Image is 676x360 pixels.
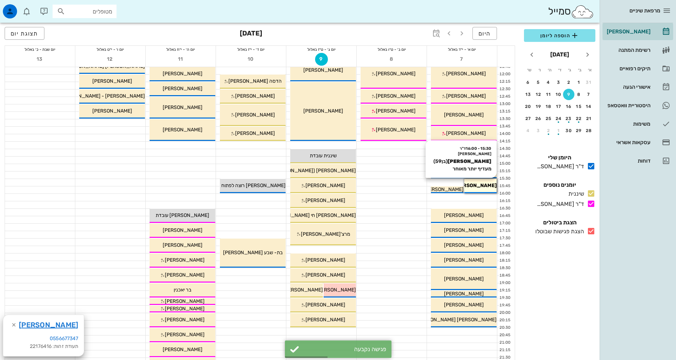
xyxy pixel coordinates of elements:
[605,158,650,164] div: דוחות
[50,336,78,342] a: 0556677347
[92,78,132,84] span: [PERSON_NAME]
[605,66,650,71] div: תיקים רפואיים
[629,7,660,14] span: מרפאת שיניים
[534,200,584,208] div: ד"ר [PERSON_NAME]
[305,257,345,263] span: [PERSON_NAME]
[523,125,534,136] button: 4
[497,109,512,115] div: 13:15
[545,64,554,76] th: ה׳
[165,317,205,323] span: [PERSON_NAME]
[533,116,544,121] div: 26
[235,93,275,99] span: [PERSON_NAME]
[315,53,328,66] button: 9
[553,101,564,112] button: 17
[543,113,554,124] button: 25
[497,347,512,353] div: 21:15
[563,92,574,97] div: 9
[497,146,512,152] div: 14:30
[497,161,512,167] div: 15:00
[472,27,497,40] button: היום
[165,332,205,338] span: [PERSON_NAME]
[605,121,650,127] div: משימות
[605,29,650,34] div: [PERSON_NAME]
[223,250,283,256] span: בת- שבע [PERSON_NAME]
[497,310,512,316] div: 20:00
[305,272,345,278] span: [PERSON_NAME]
[543,89,554,100] button: 11
[446,130,486,136] span: [PERSON_NAME]
[444,291,484,297] span: [PERSON_NAME]
[497,288,512,294] div: 19:15
[163,86,202,92] span: [PERSON_NAME]
[555,64,564,76] th: ד׳
[523,101,534,112] button: 20
[553,104,564,109] div: 17
[497,176,512,182] div: 15:30
[497,258,512,264] div: 18:15
[61,93,145,99] span: [PERSON_NAME] - [PERSON_NAME]
[573,89,585,100] button: 8
[92,108,132,114] span: [PERSON_NAME]
[497,235,512,241] div: 17:30
[573,104,585,109] div: 15
[524,218,595,227] h4: הצגת ביטולים
[563,80,574,85] div: 2
[245,56,258,62] span: 10
[605,84,650,90] div: אישורי הגעה
[583,101,595,112] button: 14
[533,92,544,97] div: 12
[357,46,427,53] div: יום ב׳ - ט״ו באלול
[228,78,282,84] span: הדסה [PERSON_NAME]
[174,287,191,293] span: בר יאכנין
[553,80,564,85] div: 3
[566,190,584,198] div: שיננית
[524,153,595,162] h4: היומן שלי
[303,108,343,114] span: [PERSON_NAME]
[456,56,469,62] span: 7
[553,89,564,100] button: 10
[497,71,512,77] div: 12:00
[497,206,512,212] div: 16:30
[533,125,544,136] button: 3
[165,298,205,304] span: [PERSON_NAME]
[524,181,595,189] h4: יומנים נוספים
[301,231,350,237] span: מרצ'[PERSON_NAME]
[553,92,564,97] div: 10
[497,191,512,197] div: 16:00
[573,77,585,88] button: 1
[543,116,554,121] div: 25
[602,42,673,59] a: רשימת המתנה
[497,79,512,85] div: 12:15
[605,140,650,145] div: עסקאות אשראי
[376,93,416,99] span: [PERSON_NAME]
[547,48,572,62] button: [DATE]
[523,77,534,88] button: 6
[497,220,512,227] div: 17:00
[497,131,512,137] div: 14:00
[497,302,512,309] div: 19:45
[305,317,345,323] span: [PERSON_NAME]
[376,71,416,77] span: [PERSON_NAME]
[204,182,286,189] span: [PERSON_NAME] רוצה לפתוח משמרת
[602,97,673,114] a: היסטוריית וואטסאפ
[497,198,512,204] div: 16:15
[444,257,484,263] span: [PERSON_NAME]
[497,317,512,323] div: 20:15
[583,104,595,109] div: 14
[104,53,117,66] button: 12
[525,64,534,76] th: ש׳
[446,93,486,99] span: [PERSON_NAME]
[216,46,286,53] div: יום ד׳ - י״ז באלול
[573,116,585,121] div: 22
[305,302,345,308] span: [PERSON_NAME]
[573,80,585,85] div: 1
[156,212,209,218] span: [PERSON_NAME] עובדת
[478,30,491,37] span: היום
[240,27,262,41] h3: [DATE]
[583,125,595,136] button: 28
[11,30,38,37] span: תצוגת יום
[497,124,512,130] div: 13:45
[565,64,574,76] th: ג׳
[444,227,484,233] span: [PERSON_NAME]
[165,257,205,263] span: [PERSON_NAME]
